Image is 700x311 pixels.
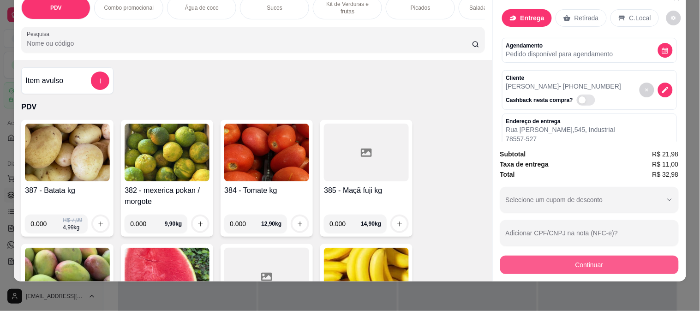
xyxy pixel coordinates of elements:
input: 0.00 [329,215,361,233]
p: Pedido disponível para agendamento [506,49,613,59]
h4: 387 - Batata kg [25,185,110,196]
p: Combo promocional [104,4,154,12]
label: Automatic updates [577,95,599,106]
button: increase-product-quantity [293,216,307,231]
p: Cliente [506,74,622,82]
p: Entrega [521,13,544,23]
strong: Taxa de entrega [500,161,549,168]
h4: 385 - Maçã fuji kg [324,185,409,196]
strong: Total [500,171,515,178]
p: Salada Higienizada [470,4,517,12]
p: Kit de Verduras e frutas [321,0,374,15]
span: R$ 32,98 [652,169,679,179]
input: Pesquisa [27,39,472,48]
button: decrease-product-quantity [640,83,654,97]
img: product-image [25,124,110,181]
input: 0.00 [230,215,261,233]
p: PDV [50,4,62,12]
p: Cashback nesta compra? [506,96,573,104]
img: product-image [125,248,209,305]
button: decrease-product-quantity [666,11,681,25]
label: Pesquisa [27,30,53,38]
p: Rua [PERSON_NAME] , 545 , Industrial [506,125,616,134]
h4: 384 - Tomate kg [224,185,309,196]
strong: Subtotal [500,150,526,158]
button: Selecione um cupom de desconto [500,187,679,213]
p: Sucos [267,4,282,12]
img: product-image [324,248,409,305]
button: increase-product-quantity [193,216,208,231]
p: C.Local [629,13,651,23]
p: Água de coco [185,4,219,12]
img: product-image [25,248,110,305]
h4: Item avulso [25,75,63,86]
button: add-separate-item [91,72,109,90]
input: 0.00 [30,215,63,233]
p: Agendamento [506,42,613,49]
span: R$ 21,98 [652,149,679,159]
button: decrease-product-quantity [658,83,673,97]
button: increase-product-quantity [392,216,407,231]
button: decrease-product-quantity [658,43,673,58]
span: R$ 11,00 [652,159,679,169]
h4: 382 - mexerica pokan / morgote [125,185,209,207]
p: Picados [411,4,431,12]
p: Endereço de entrega [506,118,616,125]
img: product-image [125,124,209,181]
p: PDV [21,102,485,113]
button: increase-product-quantity [93,216,108,231]
button: Continuar [500,256,679,274]
img: product-image [224,124,309,181]
p: 78557-527 [506,134,616,144]
input: 0.00 [130,215,165,233]
p: [PERSON_NAME] - [PHONE_NUMBER] [506,82,622,91]
p: Retirada [574,13,599,23]
input: Adicionar CPF/CNPJ na nota (NFC-e)? [506,232,673,241]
